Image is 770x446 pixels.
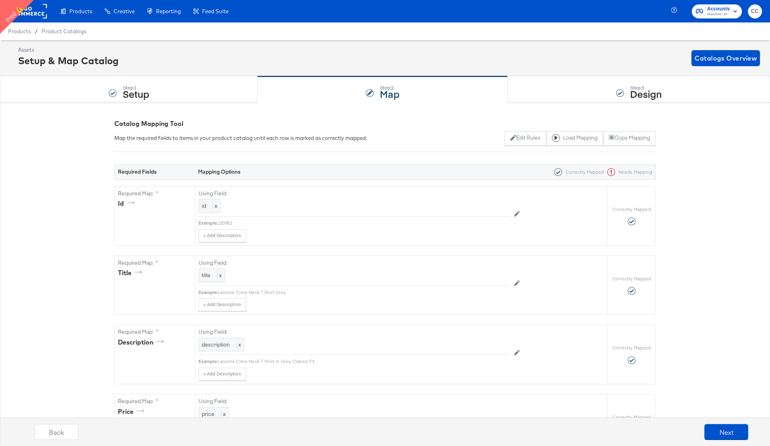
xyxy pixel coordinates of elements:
span: Creative [113,8,135,14]
label: Required Map: * [118,190,192,197]
button: + Add Description [199,368,246,381]
span: Feed Suite [202,8,229,14]
div: 220952 [218,220,509,226]
span: Accounts [707,5,730,13]
span: / [31,28,42,34]
button: Load Mapping [546,131,603,146]
div: Map the required fields to items in your product catalog until each row is marked as correctly ma... [114,134,367,142]
div: Lacoste Crew Neck T Shirt In Grey Classic Fit. [218,358,509,365]
span: title [202,272,211,279]
button: CC [748,4,762,18]
div: Lacoste Crew Neck T Shirt Grey [218,289,509,296]
strong: Setup [123,87,149,100]
span: CC [751,7,759,16]
button: Back [34,424,79,440]
span: x [213,202,217,209]
span: Catalogs Overview [695,53,757,64]
label: Correctly Mapped [612,206,651,213]
strong: Mapping Options [198,168,241,175]
label: Correctly Mapped [612,345,651,351]
div: price [118,407,147,416]
button: Next [704,424,748,440]
span: Reporting [156,8,181,14]
div: Correctly Mapped [551,168,604,176]
div: Example: [199,358,218,365]
a: Product Catalogs [42,28,86,34]
label: Using Field: [199,328,509,336]
div: Needs Mapping [604,168,652,176]
label: Required Map: * [118,259,192,267]
div: Catalog Mapping Tool [114,119,656,128]
button: Copy Mapping [603,131,656,146]
label: Using Field: [199,397,509,405]
strong: Design [630,87,662,100]
div: title [118,268,145,278]
label: Correctly Mapped [612,276,651,282]
label: Required Map: * [118,328,192,336]
strong: Required Fields [118,168,157,175]
button: + Add Description [199,298,246,311]
span: x [236,341,241,348]
div: Setup & Map Catalog [18,54,119,67]
label: Required Map: * [118,397,192,405]
div: Step: 3 [630,85,662,91]
div: Example: [199,289,218,296]
span: price [202,410,215,418]
span: x [217,272,222,279]
span: description [202,341,230,348]
div: Assets [18,46,119,54]
label: Using Field: [199,190,509,197]
span: Products [69,8,92,14]
span: Mainline UK [707,11,730,18]
div: Step: 1 [123,85,149,91]
button: + Add Description [199,229,246,242]
button: Catalogs Overview [691,50,760,66]
button: AccountsMainline UK [692,4,742,18]
span: x [221,410,226,418]
div: id [118,199,137,208]
button: Edit Rules [505,131,546,146]
div: description [118,338,166,347]
span: id [202,202,206,209]
div: Example: [199,220,218,226]
strong: Map [380,87,399,100]
div: Step: 2 [380,85,399,91]
span: Products [8,28,31,34]
label: Using Field: [199,259,509,267]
